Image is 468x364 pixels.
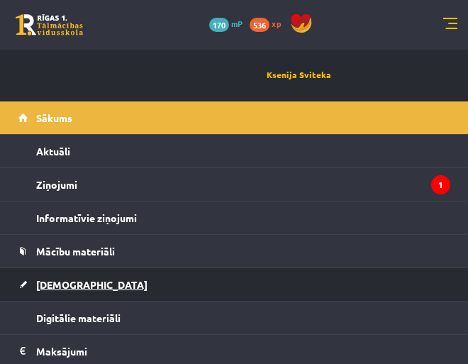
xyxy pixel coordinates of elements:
span: [DEMOGRAPHIC_DATA] [36,278,147,291]
a: [DEMOGRAPHIC_DATA] [18,268,450,301]
legend: Ziņojumi [36,168,450,201]
span: 170 [209,18,229,32]
a: Informatīvie ziņojumi [18,202,450,234]
span: Sākums [36,111,72,124]
legend: Informatīvie ziņojumi [36,202,450,234]
a: Digitālie materiāli [18,302,450,334]
i: 1 [431,175,450,194]
a: Ksenija Sviteka [247,68,331,83]
a: Aktuāli [18,135,450,167]
a: Rīgas 1. Tālmācības vidusskola [16,14,83,35]
a: Sākums [18,101,450,134]
span: Mācību materiāli [36,245,115,258]
a: 536 xp [250,18,288,29]
span: Aktuāli [36,145,70,158]
span: xp [272,18,281,29]
span: 536 [250,18,269,32]
a: Ziņojumi1 [18,168,450,201]
a: Mācību materiāli [18,235,450,268]
span: mP [231,18,243,29]
span: Digitālie materiāli [36,311,121,324]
